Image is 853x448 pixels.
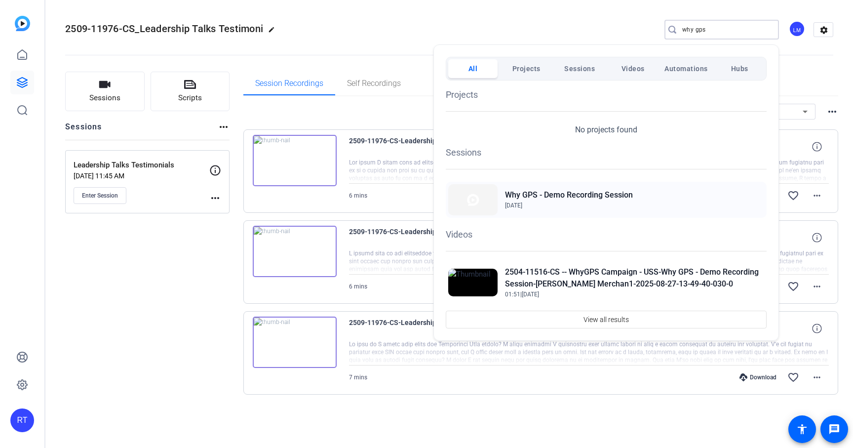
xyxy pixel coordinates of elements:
img: Thumbnail [448,184,498,215]
span: Videos [621,60,645,78]
span: Sessions [564,60,595,78]
img: Thumbnail [448,269,498,296]
p: No projects found [575,124,637,136]
h2: Why GPS - Demo Recording Session [505,189,633,201]
button: View all results [446,311,767,328]
span: Automations [664,60,708,78]
span: [DATE] [522,291,539,298]
span: 01:51 [505,291,520,298]
h1: Sessions [446,146,767,159]
span: | [520,291,522,298]
span: Hubs [731,60,748,78]
span: All [468,60,478,78]
span: View all results [583,310,629,329]
h1: Projects [446,88,767,101]
span: Projects [512,60,541,78]
span: [DATE] [505,202,522,209]
h2: 2504-11516-CS -- WhyGPS Campaign - USS-Why GPS - Demo Recording Session-[PERSON_NAME] Merchan1-20... [505,266,764,290]
h1: Videos [446,228,767,241]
